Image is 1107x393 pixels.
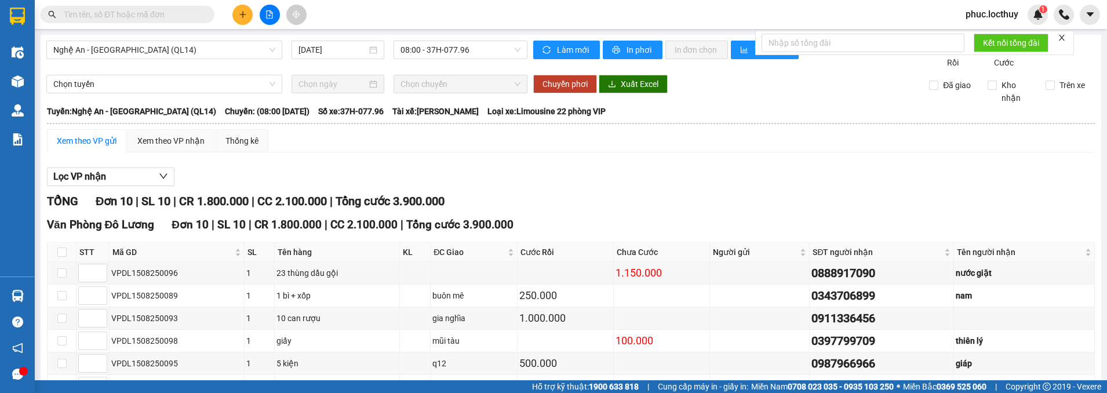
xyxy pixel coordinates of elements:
div: 250.000 [519,288,611,304]
span: SĐT người nhận [813,246,942,259]
strong: 1900 633 818 [589,382,639,391]
div: 1 bì + xốp [276,289,398,302]
span: Miền Bắc [903,380,986,393]
span: | [330,194,333,208]
strong: 0708 023 035 - 0935 103 250 [788,382,894,391]
div: Xem theo VP nhận [137,134,205,147]
td: VPDL1508250096 [110,262,245,285]
td: 0987966966 [810,352,954,375]
div: buôn mê [432,289,515,302]
span: TỔNG [47,194,78,208]
div: nam [956,289,1093,302]
span: Tổng cước 3.900.000 [406,218,514,231]
span: | [249,218,252,231]
span: bar-chart [740,46,750,55]
span: Hỗ trợ kỹ thuật: [532,380,639,393]
td: VPDL1508250095 [110,352,245,375]
div: 1 [246,380,272,392]
b: Tuyến: Nghệ An - [GEOGRAPHIC_DATA] (QL14) [47,107,216,116]
button: downloadXuất Excel [599,75,668,93]
div: 0987966966 [811,355,952,373]
button: caret-down [1080,5,1100,25]
td: VPDL1508250093 [110,307,245,330]
span: printer [612,46,622,55]
th: STT [77,243,110,262]
th: SL [245,243,275,262]
span: aim [292,10,300,19]
td: VPDL1508250089 [110,285,245,307]
div: VPDL1508250095 [111,357,242,370]
div: 100.000 [616,333,708,349]
div: 1 [246,334,272,347]
input: Nhập số tổng đài [762,34,964,52]
div: xốp [276,380,398,392]
span: | [325,218,327,231]
span: | [136,194,139,208]
span: Lọc VP nhận [53,169,106,184]
span: Đơn 10 [96,194,133,208]
span: CR 1.800.000 [179,194,249,208]
img: icon-new-feature [1033,9,1043,20]
span: caret-down [1085,9,1095,20]
sup: 1 [1039,5,1047,13]
span: down [159,172,168,181]
div: VPDL1508250093 [111,312,242,325]
span: Người gửi [713,246,798,259]
span: | [252,194,254,208]
button: Kết nối tổng đài [974,34,1048,52]
img: warehouse-icon [12,46,24,59]
div: 1.150.000 [616,265,708,281]
button: Lọc VP nhận [47,168,174,186]
div: 23 thùng dầu gội [276,267,398,279]
td: thiên lý [954,330,1095,352]
span: copyright [1043,383,1051,391]
button: plus [232,5,253,25]
span: Nghệ An - Bình Dương (QL14) [53,41,275,59]
td: 0397799709 [810,330,954,352]
div: thiên lý [956,334,1093,347]
td: nam [954,285,1095,307]
div: 10 can rượu [276,312,398,325]
td: VPDL1508250098 [110,330,245,352]
div: 0911336456 [811,310,952,327]
th: Cước Rồi [518,243,614,262]
button: Chuyển phơi [533,75,597,93]
span: ⚪️ [897,384,900,389]
span: | [400,218,403,231]
span: message [12,369,23,380]
span: In phơi [627,43,653,56]
div: 1 [246,312,272,325]
div: 1 [246,267,272,279]
span: Đã giao [938,79,975,92]
img: phone-icon [1059,9,1069,20]
span: Làm mới [557,43,591,56]
span: CR 1.800.000 [254,218,322,231]
span: Miền Nam [751,380,894,393]
span: Kết nối tổng đài [983,37,1039,49]
button: aim [286,5,307,25]
span: Tên người nhận [957,246,1083,259]
span: Mã GD [112,246,232,259]
div: 0888917090 [811,264,952,282]
span: Tài xế: [PERSON_NAME] [392,105,479,118]
button: printerIn phơi [603,41,662,59]
span: phuc.locthuy [956,7,1028,21]
span: close [1058,34,1066,42]
span: download [608,80,616,89]
th: Tên hàng [275,243,400,262]
span: sync [542,46,552,55]
div: minh lập [432,380,515,392]
div: giấy [276,334,398,347]
div: VPDL1508250098 [111,334,242,347]
div: 0343706899 [811,287,952,305]
div: 5 kiện [276,357,398,370]
button: file-add [260,5,280,25]
div: VPDL1508250096 [111,267,242,279]
input: 15/08/2025 [298,43,367,56]
span: Đơn 10 [172,218,209,231]
div: 0397799709 [811,332,952,350]
span: Chọn tuyến [53,75,275,93]
span: file-add [265,10,274,19]
div: quyền trang [956,380,1093,392]
span: 08:00 - 37H-077.96 [400,41,520,59]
